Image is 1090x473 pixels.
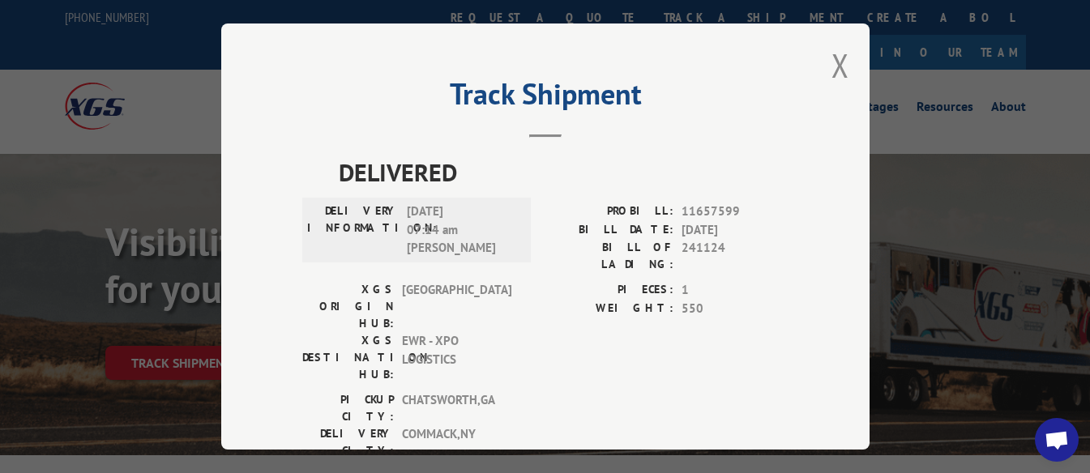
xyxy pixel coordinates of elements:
[302,281,394,332] label: XGS ORIGIN HUB:
[1035,418,1079,462] div: Open chat
[545,202,673,221] label: PROBILL:
[302,425,394,459] label: DELIVERY CITY:
[682,202,789,221] span: 11657599
[402,332,511,383] span: EWR - XPO LOGISTICS
[402,391,511,425] span: CHATSWORTH , GA
[545,300,673,318] label: WEIGHT:
[831,44,849,87] button: Close modal
[682,239,789,273] span: 241124
[339,154,789,190] span: DELIVERED
[682,221,789,240] span: [DATE]
[402,425,511,459] span: COMMACK , NY
[302,391,394,425] label: PICKUP CITY:
[402,281,511,332] span: [GEOGRAPHIC_DATA]
[302,83,789,113] h2: Track Shipment
[545,281,673,300] label: PIECES:
[407,202,516,258] span: [DATE] 07:14 am [PERSON_NAME]
[545,221,673,240] label: BILL DATE:
[682,300,789,318] span: 550
[302,332,394,383] label: XGS DESTINATION HUB:
[307,202,399,258] label: DELIVERY INFORMATION:
[682,281,789,300] span: 1
[545,239,673,273] label: BILL OF LADING:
